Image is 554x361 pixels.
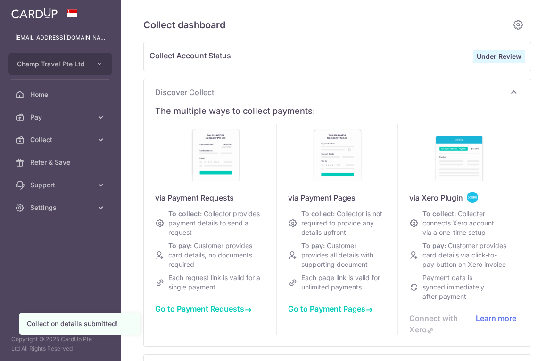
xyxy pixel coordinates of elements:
[155,87,508,98] span: Discover Collect
[422,209,456,217] span: To collect:
[27,319,132,329] div: Collection details submitted!
[422,241,506,268] span: Customer provides card details via click-to-pay button on Xero invoice
[301,241,373,268] span: Customer provides all details with supporting document
[143,17,509,32] h5: Collect dashboard
[155,105,520,117] div: The multiple ways to collect payments:
[301,273,380,291] span: Each page link is valid for unlimited payments
[17,59,87,69] span: Champ Travel Pte Ltd
[288,192,398,203] div: via Payment Pages
[30,158,92,167] span: Refer & Save
[149,50,473,63] span: Collect Account Status
[422,273,484,300] span: Payment data is synced immediately after payment
[168,241,252,268] span: Customer provides card details, no documents required
[476,313,516,323] a: Learn more
[301,209,335,217] span: To collect:
[155,304,252,313] a: Go to Payment Requests
[288,304,373,313] a: Go to Payment Pages
[477,52,521,60] strong: Under Review
[409,192,520,203] div: via Xero Plugin
[8,53,112,75] button: Champ Travel Pte Ltd
[168,209,202,217] span: To collect:
[30,180,92,190] span: Support
[467,192,478,203] img: <span class="translation_missing" title="translation missing: en.collect_dashboard.discover.cards...
[301,241,325,249] span: To pay:
[155,192,276,203] div: via Payment Requests
[430,124,487,181] img: discover-xero-sg-b5e0f4a20565c41d343697c4b648558ec96bb2b1b9ca64f21e4d1c2465932dfb.jpg
[168,241,192,249] span: To pay:
[422,209,494,236] span: Collecter connects Xero account via a one-time setup
[155,102,520,339] div: Discover Collect
[301,209,382,236] span: Collector is not required to provide any details upfront
[30,90,92,99] span: Home
[11,8,58,19] img: CardUp
[422,241,446,249] span: To pay:
[30,203,92,212] span: Settings
[30,135,92,144] span: Collect
[155,87,520,98] p: Discover Collect
[187,124,244,181] img: discover-payment-requests-886a7fde0c649710a92187107502557eb2ad8374a8eb2e525e76f9e186b9ffba.jpg
[15,33,106,42] p: [EMAIL_ADDRESS][DOMAIN_NAME]
[309,124,365,181] img: discover-payment-pages-940d318898c69d434d935dddd9c2ffb4de86cb20fe041a80db9227a4a91428ac.jpg
[168,209,260,236] span: Collector provides payment details to send a request
[168,273,260,291] span: Each request link is valid for a single payment
[30,112,92,122] span: Pay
